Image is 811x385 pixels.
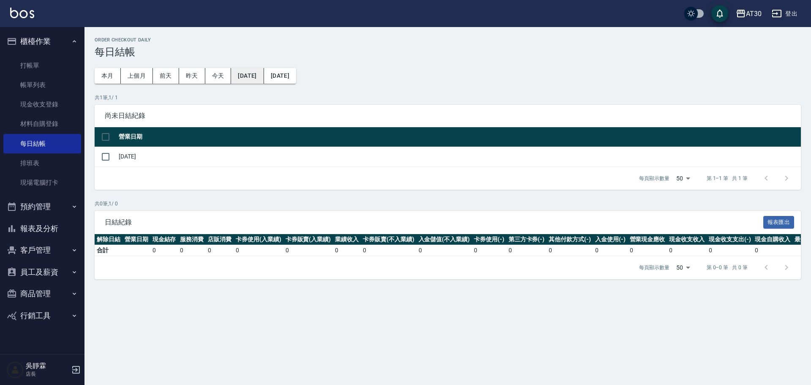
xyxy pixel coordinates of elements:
[707,264,748,271] p: 第 0–0 筆 共 0 筆
[673,167,693,190] div: 50
[234,245,283,256] td: 0
[206,245,234,256] td: 0
[547,245,593,256] td: 0
[7,361,24,378] img: Person
[105,218,763,227] span: 日結紀錄
[763,216,795,229] button: 報表匯出
[178,245,206,256] td: 0
[3,239,81,261] button: 客戶管理
[361,245,416,256] td: 0
[506,245,547,256] td: 0
[333,234,361,245] th: 業績收入
[117,147,801,167] td: [DATE]
[416,245,472,256] td: 0
[707,175,748,182] p: 第 1–1 筆 共 1 筆
[593,234,628,245] th: 入金使用(-)
[283,245,333,256] td: 0
[95,245,122,256] td: 合計
[3,134,81,153] a: 每日結帳
[206,234,234,245] th: 店販消費
[639,175,669,182] p: 每頁顯示數量
[472,245,506,256] td: 0
[283,234,333,245] th: 卡券販賣(入業績)
[95,94,801,101] p: 共 1 筆, 1 / 1
[95,68,121,84] button: 本月
[763,218,795,226] a: 報表匯出
[593,245,628,256] td: 0
[105,112,791,120] span: 尚未日結紀錄
[3,95,81,114] a: 現金收支登錄
[3,283,81,305] button: 商品管理
[506,234,547,245] th: 第三方卡券(-)
[639,264,669,271] p: 每頁顯示數量
[732,5,765,22] button: AT30
[547,234,593,245] th: 其他付款方式(-)
[3,305,81,327] button: 行銷工具
[753,245,792,256] td: 0
[153,68,179,84] button: 前天
[95,200,801,208] p: 共 0 筆, 1 / 0
[3,173,81,192] a: 現場電腦打卡
[707,234,753,245] th: 現金收支支出(-)
[753,234,792,245] th: 現金自購收入
[179,68,205,84] button: 昨天
[150,234,178,245] th: 現金結存
[707,245,753,256] td: 0
[3,196,81,218] button: 預約管理
[3,114,81,134] a: 材料自購登錄
[264,68,296,84] button: [DATE]
[121,68,153,84] button: 上個月
[178,234,206,245] th: 服務消費
[3,153,81,173] a: 排班表
[416,234,472,245] th: 入金儲值(不入業績)
[768,6,801,22] button: 登出
[95,234,122,245] th: 解除日結
[3,75,81,95] a: 帳單列表
[667,245,707,256] td: 0
[746,8,762,19] div: AT30
[95,46,801,58] h3: 每日結帳
[472,234,506,245] th: 卡券使用(-)
[3,261,81,283] button: 員工及薪資
[3,218,81,240] button: 報表及分析
[361,234,416,245] th: 卡券販賣(不入業績)
[628,234,667,245] th: 營業現金應收
[673,256,693,279] div: 50
[711,5,728,22] button: save
[3,30,81,52] button: 櫃檯作業
[231,68,264,84] button: [DATE]
[117,127,801,147] th: 營業日期
[26,362,69,370] h5: 吳靜霖
[667,234,707,245] th: 現金收支收入
[333,245,361,256] td: 0
[234,234,283,245] th: 卡券使用(入業績)
[205,68,231,84] button: 今天
[26,370,69,378] p: 店長
[150,245,178,256] td: 0
[628,245,667,256] td: 0
[10,8,34,18] img: Logo
[95,37,801,43] h2: Order checkout daily
[3,56,81,75] a: 打帳單
[122,234,150,245] th: 營業日期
